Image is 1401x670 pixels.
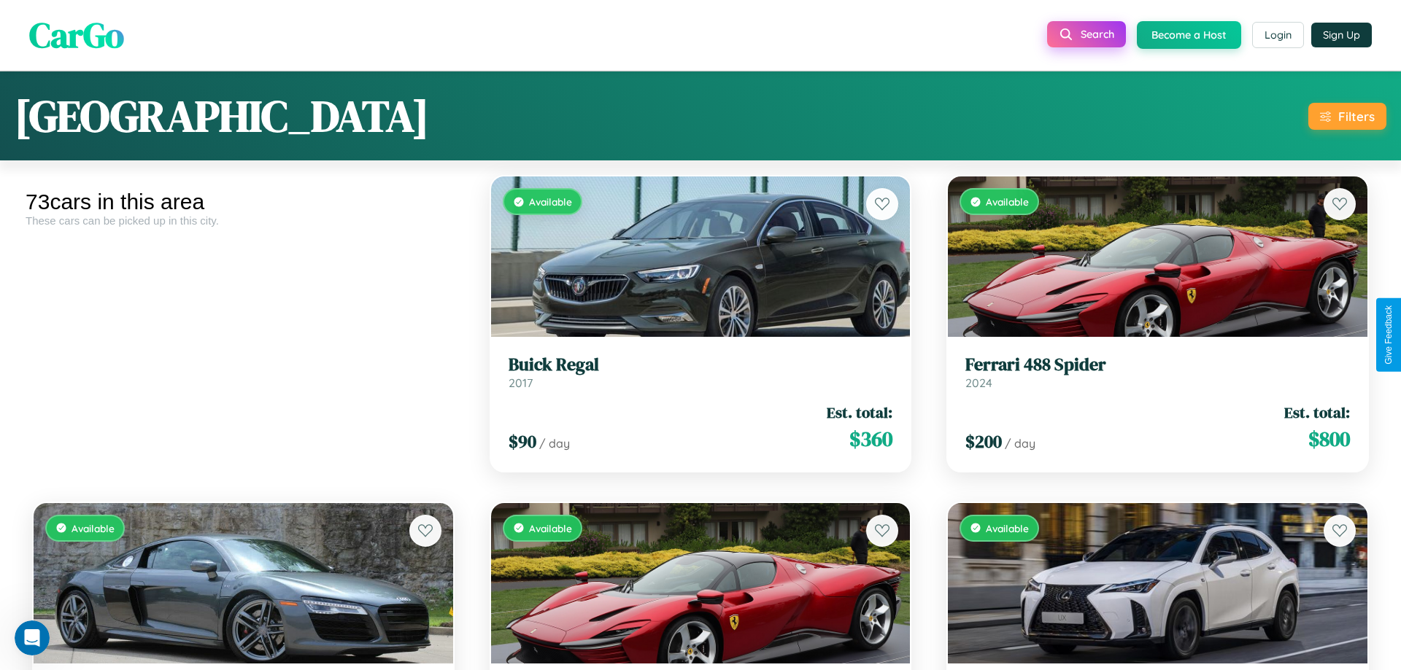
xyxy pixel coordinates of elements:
[1338,109,1375,124] div: Filters
[509,375,533,390] span: 2017
[529,522,572,534] span: Available
[509,429,536,453] span: $ 90
[509,354,893,390] a: Buick Regal2017
[986,522,1029,534] span: Available
[1308,424,1350,453] span: $ 800
[529,195,572,208] span: Available
[849,424,892,453] span: $ 360
[509,354,893,375] h3: Buick Regal
[1005,436,1035,451] span: / day
[1284,402,1350,423] span: Est. total:
[72,522,115,534] span: Available
[1081,28,1114,41] span: Search
[986,195,1029,208] span: Available
[539,436,570,451] span: / day
[1308,103,1386,130] button: Filters
[965,354,1350,375] h3: Ferrari 488 Spider
[1137,21,1241,49] button: Become a Host
[1047,21,1126,47] button: Search
[827,402,892,423] span: Est. total:
[965,354,1350,390] a: Ferrari 488 Spider2024
[1252,22,1304,48] button: Login
[1311,23,1372,47] button: Sign Up
[26,214,461,227] div: These cars can be picked up in this city.
[29,11,124,59] span: CarGo
[15,620,50,655] iframe: Intercom live chat
[26,190,461,214] div: 73 cars in this area
[965,375,992,390] span: 2024
[15,86,429,146] h1: [GEOGRAPHIC_DATA]
[1383,305,1394,365] div: Give Feedback
[965,429,1002,453] span: $ 200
